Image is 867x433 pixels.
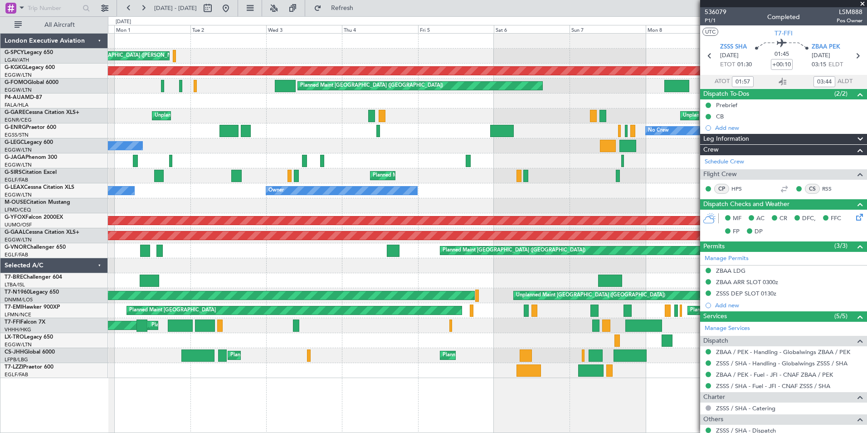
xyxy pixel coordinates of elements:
[703,199,789,210] span: Dispatch Checks and Weather
[24,22,96,28] span: All Aircraft
[5,200,26,205] span: M-OUSE
[812,51,830,60] span: [DATE]
[755,227,763,236] span: DP
[5,162,32,168] a: EGGW/LTN
[715,124,862,132] div: Add new
[5,110,25,115] span: G-GARE
[5,110,79,115] a: G-GARECessna Citation XLS+
[5,236,32,243] a: EGGW/LTN
[837,17,862,25] span: Pos Owner
[702,28,718,36] button: UTC
[703,392,725,403] span: Charter
[5,80,58,85] a: G-FOMOGlobal 6000
[28,1,80,15] input: Trip Number
[5,170,22,175] span: G-SIRS
[190,25,266,33] div: Tue 2
[828,60,843,69] span: ELDT
[705,7,726,17] span: 536079
[716,267,745,275] div: ZBAA LDG
[5,57,29,64] a: LGAV/ATH
[705,324,750,333] a: Manage Services
[5,185,74,190] a: G-LEAXCessna Citation XLS
[715,77,730,86] span: ATOT
[5,147,32,153] a: EGGW/LTN
[703,134,749,144] span: Leg Information
[838,77,852,86] span: ALDT
[774,29,793,38] span: T7-FFI
[5,335,53,340] a: LX-TROLegacy 650
[5,215,25,220] span: G-YFOX
[805,184,820,194] div: CS
[5,140,24,145] span: G-LEGC
[834,311,848,321] span: (5/5)
[705,157,744,167] a: Schedule Crew
[715,301,862,309] div: Add new
[703,241,725,252] span: Permits
[716,113,724,120] div: CB
[716,101,737,109] div: Prebrief
[5,80,28,85] span: G-FOMO
[732,76,754,87] input: --:--
[5,349,55,355] a: CS-JHHGlobal 6000
[720,43,747,52] span: ZSSS SHA
[266,25,342,33] div: Wed 3
[716,290,776,297] div: ZSSS DEP SLOT 0130z
[116,18,131,26] div: [DATE]
[733,214,741,223] span: MF
[737,60,752,69] span: 01:30
[5,320,45,325] a: T7-FFIFalcon 7X
[646,25,721,33] div: Mon 8
[5,290,30,295] span: T7-N1960
[5,102,29,108] a: FALA/HLA
[813,76,835,87] input: --:--
[443,244,585,257] div: Planned Maint [GEOGRAPHIC_DATA] ([GEOGRAPHIC_DATA])
[66,49,194,63] div: Cleaning [GEOGRAPHIC_DATA] ([PERSON_NAME] Intl)
[714,184,729,194] div: CP
[5,275,62,280] a: T7-BREChallenger 604
[230,349,373,362] div: Planned Maint [GEOGRAPHIC_DATA] ([GEOGRAPHIC_DATA])
[5,192,32,198] a: EGGW/LTN
[779,214,787,223] span: CR
[5,155,57,160] a: G-JAGAPhenom 300
[733,227,740,236] span: FP
[5,230,25,235] span: G-GAAL
[114,25,190,33] div: Mon 1
[705,17,726,25] span: P1/1
[570,25,645,33] div: Sun 7
[5,65,55,70] a: G-KGKGLegacy 600
[716,348,850,356] a: ZBAA / PEK - Handling - Globalwings ZBAA / PEK
[716,404,775,412] a: ZSSS / SHA - Catering
[5,341,32,348] a: EGGW/LTN
[151,319,303,332] div: Planned Maint [GEOGRAPHIC_DATA] ([GEOGRAPHIC_DATA] Intl)
[5,305,22,310] span: T7-EMI
[129,304,216,317] div: Planned Maint [GEOGRAPHIC_DATA]
[5,335,24,340] span: LX-TRO
[300,79,443,93] div: Planned Maint [GEOGRAPHIC_DATA] ([GEOGRAPHIC_DATA])
[703,336,728,346] span: Dispatch
[323,5,361,11] span: Refresh
[5,275,23,280] span: T7-BRE
[648,124,669,138] div: No Crew
[5,349,24,355] span: CS-JHH
[683,109,741,123] div: Unplanned Maint Chester
[774,50,789,59] span: 01:45
[716,371,833,379] a: ZBAA / PEK - Fuel - JFI - CNAF ZBAA / PEK
[5,311,31,318] a: LFMN/NCE
[5,95,25,100] span: P4-AUA
[310,1,364,15] button: Refresh
[5,140,53,145] a: G-LEGCLegacy 600
[494,25,570,33] div: Sat 6
[5,221,32,228] a: UUMO/OSF
[5,185,24,190] span: G-LEAX
[731,185,752,193] a: HPS
[756,214,765,223] span: AC
[5,117,32,123] a: EGNR/CEG
[155,109,213,123] div: Unplanned Maint Chester
[5,125,26,130] span: G-ENRG
[5,305,60,310] a: T7-EMIHawker 900XP
[5,245,66,250] a: G-VNORChallenger 650
[703,145,719,155] span: Crew
[516,289,665,302] div: Unplanned Maint [GEOGRAPHIC_DATA] ([GEOGRAPHIC_DATA])
[5,230,79,235] a: G-GAALCessna Citation XLS+
[5,50,24,55] span: G-SPCY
